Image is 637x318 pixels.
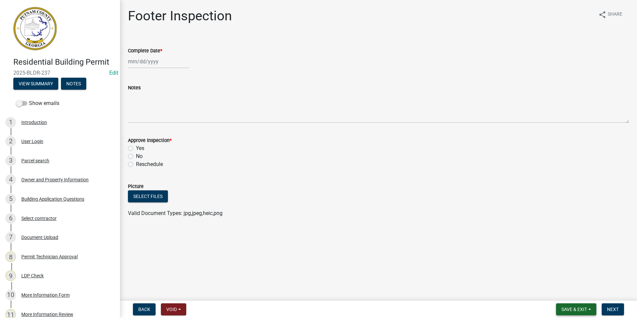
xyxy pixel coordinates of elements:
[21,254,78,259] div: Permit Technician Approval
[128,49,162,53] label: Complete Date
[128,8,232,24] h1: Footer Inspection
[5,117,16,128] div: 1
[5,213,16,224] div: 6
[593,8,628,21] button: shareShare
[13,7,57,50] img: Putnam County, Georgia
[13,70,107,76] span: 2025-BLDR-237
[166,307,177,312] span: Void
[5,136,16,147] div: 2
[561,307,587,312] span: Save & Exit
[5,155,16,166] div: 3
[21,293,70,297] div: More Information Form
[21,216,57,221] div: Select contractor
[128,86,141,90] label: Notes
[607,307,619,312] span: Next
[128,190,168,202] button: Select files
[5,194,16,204] div: 5
[136,144,144,152] label: Yes
[602,303,624,315] button: Next
[109,70,118,76] a: Edit
[5,290,16,300] div: 10
[138,307,150,312] span: Back
[136,152,143,160] label: No
[128,138,172,143] label: Approve Inspection
[21,197,84,201] div: Building Application Questions
[13,57,115,67] h4: Residential Building Permit
[21,177,89,182] div: Owner and Property Information
[109,70,118,76] wm-modal-confirm: Edit Application Number
[128,210,223,216] span: Valid Document Types: jpg,jpeg,heic,png
[21,235,58,240] div: Document Upload
[161,303,186,315] button: Void
[133,303,156,315] button: Back
[13,78,58,90] button: View Summary
[556,303,596,315] button: Save & Exit
[128,55,189,68] input: mm/dd/yyyy
[21,120,47,125] div: Introduction
[21,312,73,317] div: More Information Review
[136,160,163,168] label: Reschedule
[13,81,58,87] wm-modal-confirm: Summary
[61,81,86,87] wm-modal-confirm: Notes
[608,11,622,19] span: Share
[61,78,86,90] button: Notes
[5,174,16,185] div: 4
[21,158,49,163] div: Parcel search
[5,270,16,281] div: 9
[5,232,16,243] div: 7
[21,139,43,144] div: User Login
[598,11,606,19] i: share
[5,251,16,262] div: 8
[16,99,59,107] label: Show emails
[128,184,144,189] label: Picture
[21,273,44,278] div: LDP Check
